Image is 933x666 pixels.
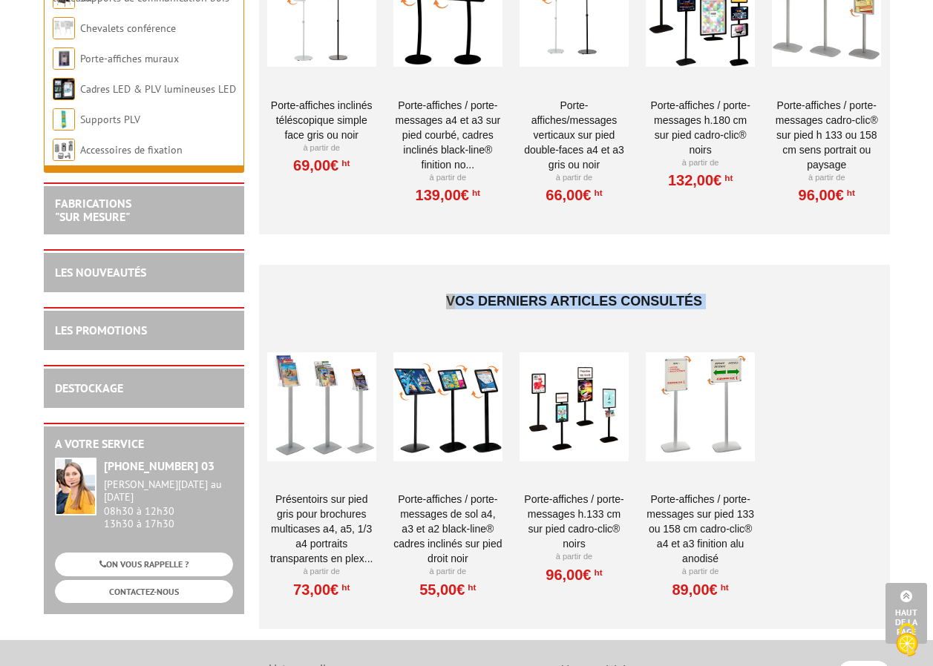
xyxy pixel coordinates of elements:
[646,98,755,157] a: Porte-affiches / Porte-messages H.180 cm SUR PIED CADRO-CLIC® NOIRS
[80,143,183,156] a: Accessoires de fixation
[520,492,629,551] a: Porte-affiches / Porte-messages H.133 cm sur pied Cadro-Clic® NOIRS
[888,622,926,659] img: Cookies (fenêtre modale)
[80,22,176,35] a: Chevalets conférence
[799,191,855,200] a: 96,00€HT
[80,52,179,65] a: Porte-affiches muraux
[520,98,629,172] a: Porte-affiches/messages verticaux sur pied double-faces A4 et A3 Gris ou Noir
[53,139,75,161] img: Accessoires de fixation
[393,172,502,184] p: À partir de
[55,580,233,603] a: CONTACTEZ-NOUS
[416,191,480,200] a: 139,00€HT
[721,173,733,183] sup: HT
[393,492,502,566] a: Porte-affiches / Porte-messages de sol A4, A3 et A2 Black-Line® cadres inclinés sur Pied Droit Noir
[338,582,350,593] sup: HT
[55,323,147,337] a: LES PROMOTIONS
[53,47,75,70] img: Porte-affiches muraux
[718,582,729,593] sup: HT
[55,265,146,280] a: LES NOUVEAUTÉS
[672,585,728,594] a: 89,00€HT
[520,172,629,184] p: À partir de
[80,82,236,96] a: Cadres LED & PLV lumineuses LED
[520,551,629,563] p: À partir de
[55,458,96,515] img: widget-service.jpg
[592,188,603,198] sup: HT
[267,142,376,154] p: À partir de
[668,176,733,185] a: 132,00€HT
[446,294,702,309] span: Vos derniers articles consultés
[881,616,933,666] button: Cookies (fenêtre modale)
[53,78,75,100] img: Cadres LED & PLV lumineuses LED
[592,567,603,578] sup: HT
[267,566,376,578] p: À partir de
[55,438,233,451] h2: A votre service
[646,492,755,566] a: Porte-affiches / Porte-messages sur pied 133 ou 158 cm Cadro-Clic® A4 et A3 finition alu anodisé
[646,157,755,169] p: À partir de
[338,158,350,168] sup: HT
[293,585,350,594] a: 73,00€HT
[104,478,233,504] div: [PERSON_NAME][DATE] au [DATE]
[546,191,602,200] a: 66,00€HT
[419,585,476,594] a: 55,00€HT
[104,478,233,530] div: 08h30 à 12h30 13h30 à 17h30
[772,98,881,172] a: Porte-affiches / Porte-messages Cadro-Clic® sur pied H 133 ou 158 cm sens portrait ou paysage
[465,582,476,593] sup: HT
[267,492,376,566] a: Présentoirs sur pied GRIS pour brochures multicases A4, A5, 1/3 A4 Portraits transparents en plex...
[772,172,881,184] p: À partir de
[293,161,350,170] a: 69,00€HT
[104,458,215,473] strong: [PHONE_NUMBER] 03
[469,188,480,198] sup: HT
[55,380,123,395] a: DESTOCKAGE
[393,566,502,578] p: À partir de
[844,188,855,198] sup: HT
[53,17,75,39] img: Chevalets conférence
[885,583,927,644] a: Haut de la page
[393,98,502,172] a: Porte-affiches / Porte-messages A4 et A3 sur pied courbé, cadres inclinés Black-Line® finition no...
[646,566,755,578] p: À partir de
[267,98,376,142] a: Porte-affiches inclinés téléscopique simple face gris ou noir
[53,108,75,131] img: Supports PLV
[55,553,233,576] a: ON VOUS RAPPELLE ?
[55,196,131,224] a: FABRICATIONS"Sur Mesure"
[546,570,602,579] a: 96,00€HT
[80,113,140,126] a: Supports PLV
